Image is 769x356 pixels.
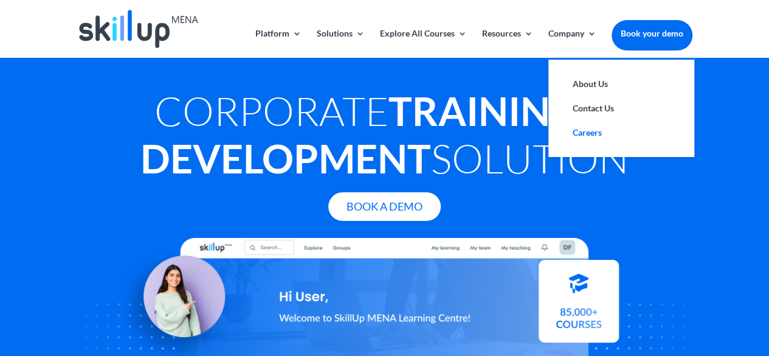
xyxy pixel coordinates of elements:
[567,225,769,356] iframe: Chat Widget
[140,87,615,182] strong: Training & Development
[328,192,441,221] a: Book A Demo
[482,29,533,58] a: Resources
[560,96,682,120] a: Contact Us
[539,265,619,347] img: Courses library - SkillUp MENA
[79,10,198,48] img: Skillup Mena
[317,29,365,58] a: Solutions
[380,29,467,58] a: Explore All Courses
[560,120,682,145] a: Careers
[548,29,596,58] a: Company
[255,29,302,58] a: Platform
[77,87,692,188] h1: Corporate Solution
[612,20,692,47] a: Book your demo
[560,72,682,96] a: About Us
